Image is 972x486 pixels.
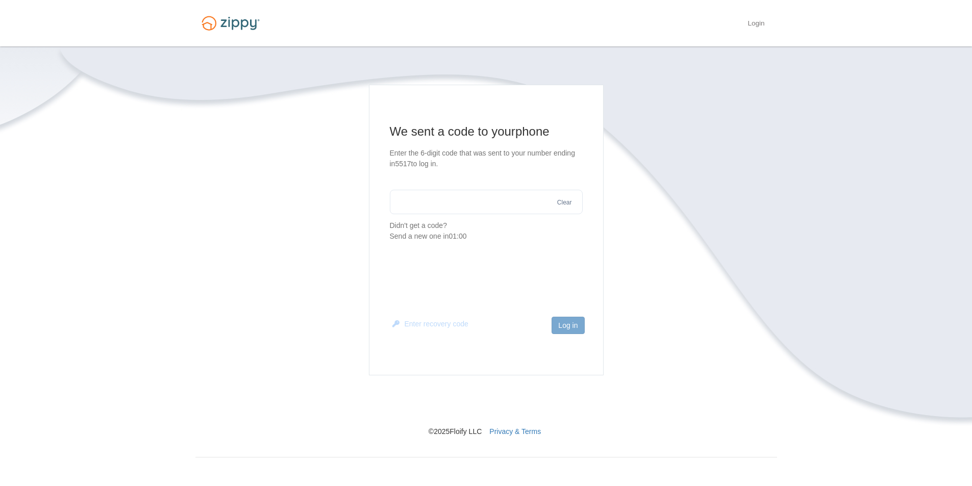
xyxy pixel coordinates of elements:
p: Didn't get a code? [390,220,583,242]
p: Enter the 6-digit code that was sent to your number ending in 5517 to log in. [390,148,583,169]
img: Logo [195,11,266,35]
a: Privacy & Terms [489,427,541,436]
h1: We sent a code to your phone [390,123,583,140]
nav: © 2025 Floify LLC [195,375,777,437]
a: Login [747,19,764,30]
div: Send a new one in 01:00 [390,231,583,242]
button: Clear [554,198,575,208]
button: Log in [552,317,584,334]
